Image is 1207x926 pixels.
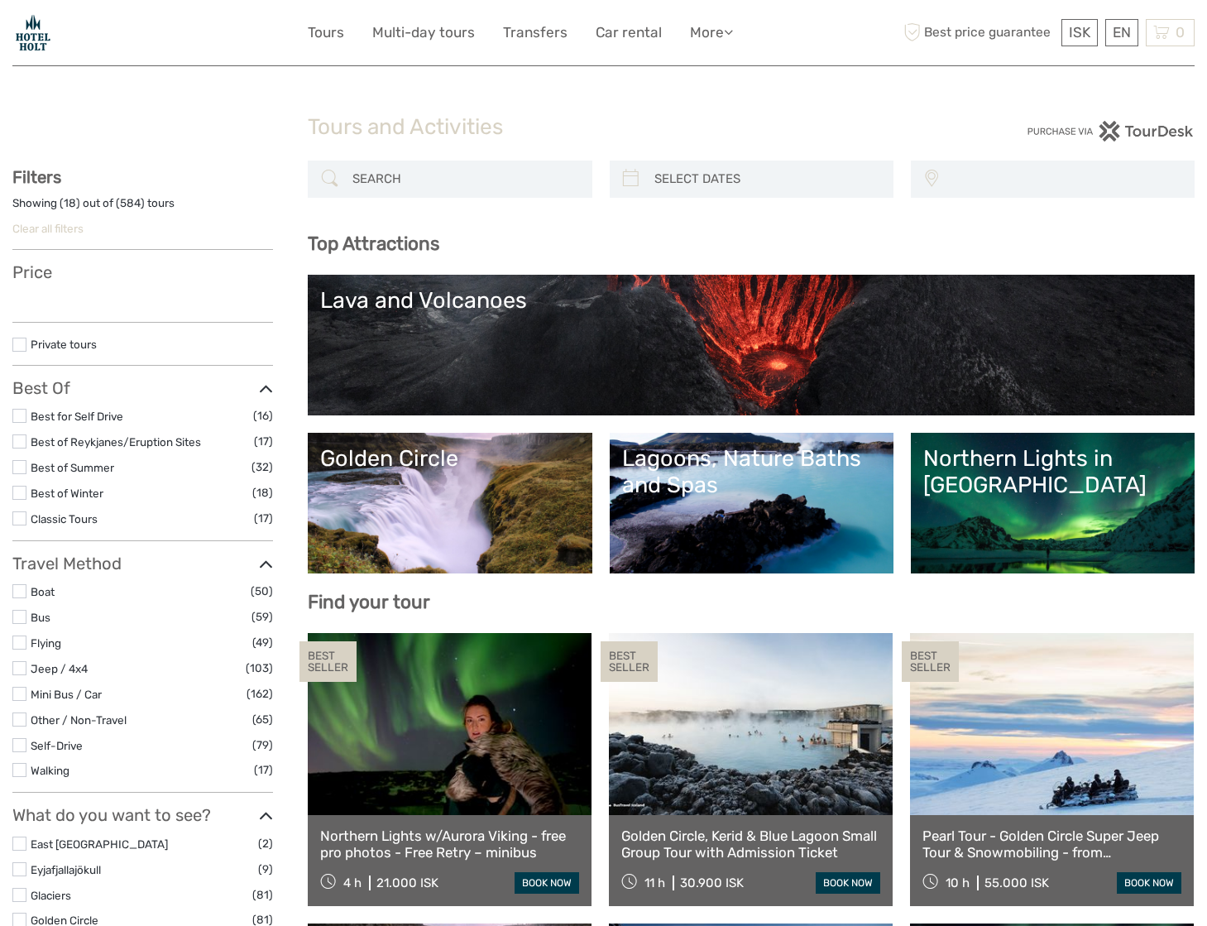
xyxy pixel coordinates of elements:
[254,509,273,528] span: (17)
[308,21,344,45] a: Tours
[1105,19,1138,46] div: EN
[31,338,97,351] a: Private tours
[622,445,881,499] div: Lagoons, Nature Baths and Spas
[64,195,76,211] label: 18
[923,445,1182,499] div: Northern Lights in [GEOGRAPHIC_DATA]
[251,458,273,477] span: (32)
[902,641,959,683] div: BEST SELLER
[12,262,273,282] h3: Price
[31,688,102,701] a: Mini Bus / Car
[31,461,114,474] a: Best of Summer
[1173,24,1187,41] span: 0
[31,636,61,650] a: Flying
[343,876,362,890] span: 4 h
[320,287,1182,403] a: Lava and Volcanoes
[923,445,1182,561] a: Northern Lights in [GEOGRAPHIC_DATA]
[680,876,744,890] div: 30.900 ISK
[376,876,438,890] div: 21.000 ISK
[372,21,475,45] a: Multi-day tours
[12,195,273,221] div: Showing ( ) out of ( ) tours
[252,736,273,755] span: (79)
[308,114,899,141] h1: Tours and Activities
[258,860,273,879] span: (9)
[252,633,273,652] span: (49)
[1027,121,1195,142] img: PurchaseViaTourDesk.png
[31,662,88,675] a: Jeep / 4x4
[251,582,273,601] span: (50)
[644,876,665,890] span: 11 h
[503,21,568,45] a: Transfers
[253,406,273,425] span: (16)
[346,165,583,194] input: SEARCH
[31,435,201,449] a: Best of Reykjanes/Eruption Sites
[1117,872,1181,894] a: book now
[596,21,662,45] a: Car rental
[320,828,579,861] a: Northern Lights w/Aurora Viking - free pro photos - Free Retry – minibus
[251,607,273,626] span: (59)
[31,410,123,423] a: Best for Self Drive
[31,512,98,525] a: Classic Tours
[12,167,61,187] strong: Filters
[648,165,885,194] input: SELECT DATES
[601,641,658,683] div: BEST SELLER
[252,483,273,502] span: (18)
[12,805,273,825] h3: What do you want to see?
[120,195,141,211] label: 584
[254,760,273,780] span: (17)
[31,739,83,752] a: Self-Drive
[31,889,71,902] a: Glaciers
[308,233,439,255] b: Top Attractions
[299,641,357,683] div: BEST SELLER
[320,287,1182,314] div: Lava and Volcanoes
[899,19,1057,46] span: Best price guarantee
[1069,24,1090,41] span: ISK
[320,445,579,561] a: Golden Circle
[12,554,273,573] h3: Travel Method
[690,21,733,45] a: More
[252,710,273,729] span: (65)
[31,863,101,876] a: Eyjafjallajökull
[308,591,430,613] b: Find your tour
[12,12,54,53] img: Hotel Holt
[31,713,127,727] a: Other / Non-Travel
[31,764,69,777] a: Walking
[252,885,273,904] span: (81)
[816,872,880,894] a: book now
[922,828,1181,861] a: Pearl Tour - Golden Circle Super Jeep Tour & Snowmobiling - from [GEOGRAPHIC_DATA]
[946,876,970,890] span: 10 h
[246,659,273,678] span: (103)
[31,487,103,500] a: Best of Winter
[621,828,880,861] a: Golden Circle, Kerid & Blue Lagoon Small Group Tour with Admission Ticket
[31,585,55,598] a: Boat
[258,834,273,853] span: (2)
[31,611,50,624] a: Bus
[254,432,273,451] span: (17)
[12,378,273,398] h3: Best Of
[12,222,84,235] a: Clear all filters
[320,445,579,472] div: Golden Circle
[247,684,273,703] span: (162)
[31,837,168,851] a: East [GEOGRAPHIC_DATA]
[984,876,1049,890] div: 55.000 ISK
[622,445,881,561] a: Lagoons, Nature Baths and Spas
[515,872,579,894] a: book now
